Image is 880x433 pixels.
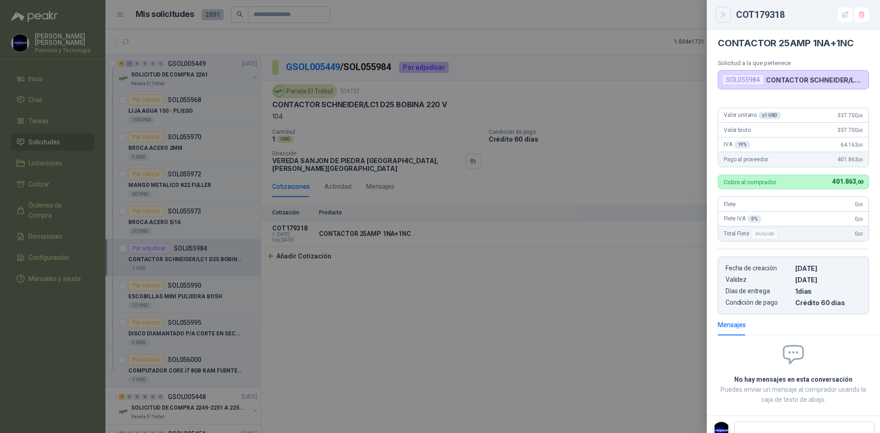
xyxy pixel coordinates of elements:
[718,38,869,49] h4: CONTACTOR 25AMP 1NA+1NC
[751,228,778,239] div: Incluido
[736,7,869,22] div: COT179318
[855,216,863,222] span: 0
[858,128,863,133] span: ,00
[726,276,792,284] p: Validez
[718,374,869,384] h2: No hay mensajes en esta conversación
[795,287,861,295] p: 1 dias
[858,157,863,162] span: ,00
[718,320,746,330] div: Mensajes
[759,112,781,119] div: x 1 UND
[724,127,750,133] span: Valor bruto
[726,299,792,307] p: Condición de pago
[734,141,751,148] div: 19 %
[724,156,768,163] span: Pago al proveedor
[858,143,863,148] span: ,00
[718,384,869,405] p: Puedes enviar un mensaje al comprador usando la caja de texto de abajo.
[718,60,869,66] p: Solicitud a la que pertenece
[724,141,750,148] span: IVA
[726,287,792,295] p: Días de entrega
[726,264,792,272] p: Fecha de creación
[795,264,861,272] p: [DATE]
[718,9,729,20] button: Close
[855,201,863,208] span: 0
[724,179,776,185] p: Cobro al comprador
[748,215,761,223] div: 0 %
[855,230,863,237] span: 0
[724,201,736,208] span: Flete
[724,112,781,119] span: Valor unitario
[837,156,863,163] span: 401.863
[858,217,863,222] span: ,00
[795,276,861,284] p: [DATE]
[858,202,863,207] span: ,00
[858,231,863,236] span: ,00
[724,215,761,223] span: Flete IVA
[722,74,764,85] div: SOL055984
[724,228,780,239] span: Total Flete
[841,142,863,148] span: 64.163
[832,178,863,185] span: 401.863
[837,112,863,119] span: 337.700
[858,113,863,118] span: ,00
[795,299,861,307] p: Crédito 60 días
[856,179,863,185] span: ,00
[766,76,865,84] p: CONTACTOR SCHNEIDER/LC1 D25 BOBINA 220 V
[837,127,863,133] span: 337.700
